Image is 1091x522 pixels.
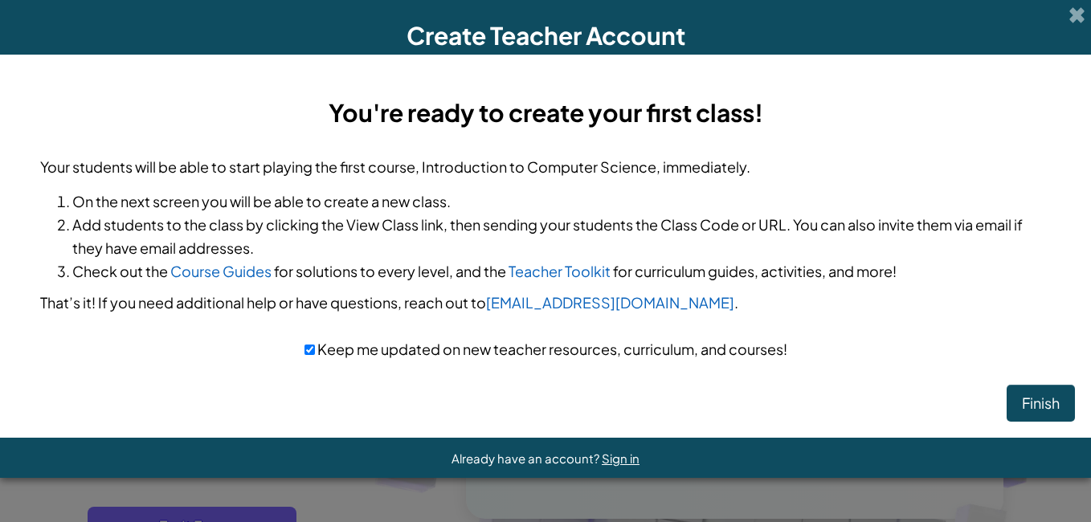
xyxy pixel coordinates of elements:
[40,155,1051,178] p: Your students will be able to start playing the first course, Introduction to Computer Science, i...
[72,190,1051,213] li: On the next screen you will be able to create a new class.
[170,262,272,280] a: Course Guides
[72,213,1051,259] li: Add students to the class by clicking the View Class link, then sending your students the Class C...
[40,95,1051,131] h3: You're ready to create your first class!
[72,262,168,280] span: Check out the
[40,293,738,312] span: That’s it! If you need additional help or have questions, reach out to .
[315,340,787,358] span: Keep me updated on new teacher resources, curriculum, and courses!
[486,293,734,312] a: [EMAIL_ADDRESS][DOMAIN_NAME]
[407,20,685,51] span: Create Teacher Account
[602,451,639,466] a: Sign in
[613,262,897,280] span: for curriculum guides, activities, and more!
[452,451,602,466] span: Already have an account?
[274,262,506,280] span: for solutions to every level, and the
[509,262,611,280] a: Teacher Toolkit
[1007,385,1075,422] button: Finish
